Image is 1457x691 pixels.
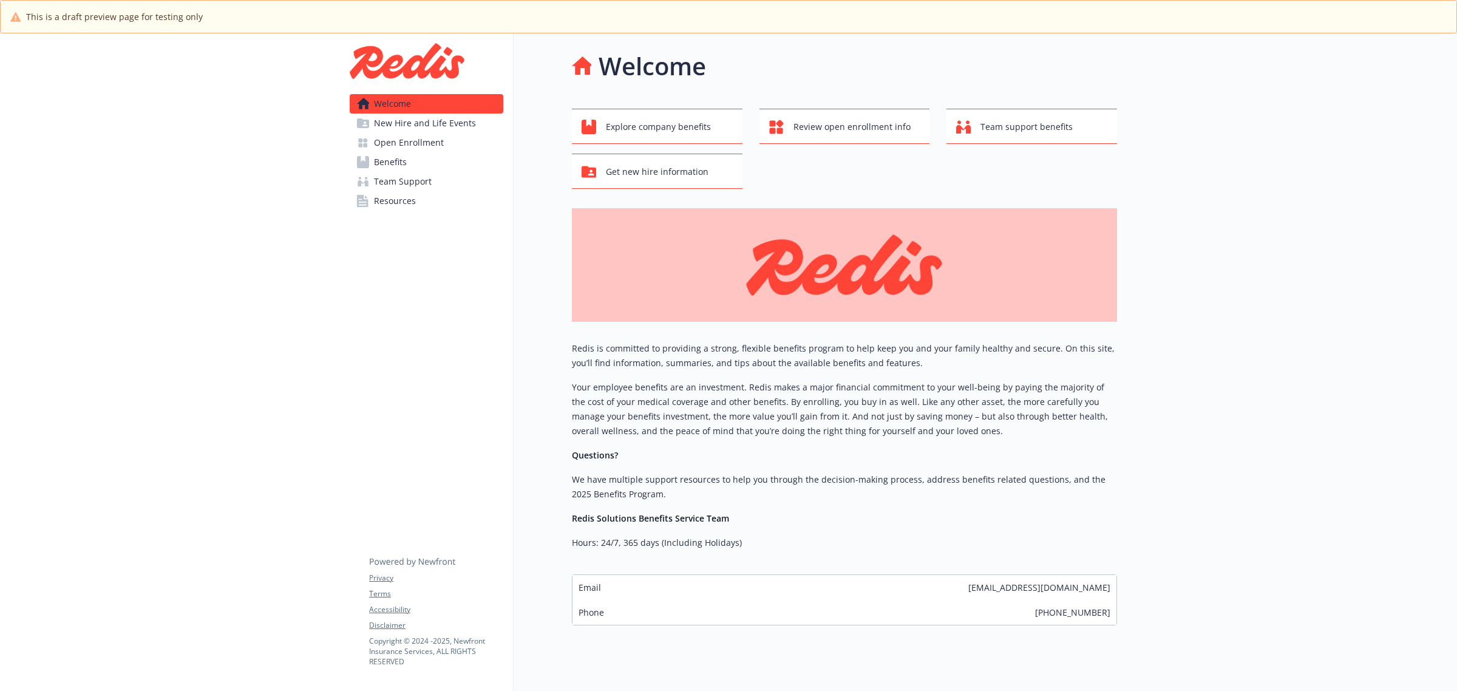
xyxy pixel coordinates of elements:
img: overview page banner [572,208,1117,322]
a: Terms [369,588,503,599]
span: Phone [579,606,604,619]
p: Your employee benefits are an investment. Redis makes a major financial commitment to your well-b... [572,380,1117,438]
strong: Redis Solutions Benefits Service Team [572,512,729,524]
span: Explore company benefits [606,115,711,138]
a: Team Support [350,172,503,191]
button: Team support benefits [946,109,1117,144]
button: Get new hire information [572,154,742,189]
span: This is a draft preview page for testing only [26,10,203,23]
a: Disclaimer [369,620,503,631]
button: Review open enrollment info [759,109,930,144]
span: Team Support [374,172,432,191]
a: New Hire and Life Events [350,114,503,133]
h1: Welcome [599,48,706,84]
a: Benefits [350,152,503,172]
span: Welcome [374,94,411,114]
strong: Questions? [572,449,618,461]
span: [EMAIL_ADDRESS][DOMAIN_NAME] [968,581,1110,594]
span: Benefits [374,152,407,172]
a: Accessibility [369,604,503,615]
a: Privacy [369,573,503,584]
span: Open Enrollment [374,133,444,152]
a: Open Enrollment [350,133,503,152]
p: Copyright © 2024 - 2025 , Newfront Insurance Services, ALL RIGHTS RESERVED [369,636,503,667]
p: Hours: 24/7, 365 days (Including Holidays) [572,536,1117,550]
button: Explore company benefits [572,109,742,144]
span: Team support benefits [980,115,1073,138]
span: Resources [374,191,416,211]
span: Review open enrollment info [793,115,911,138]
a: Resources [350,191,503,211]
a: Welcome [350,94,503,114]
span: Get new hire information [606,160,708,183]
span: Email [579,581,601,594]
p: We have multiple support resources to help you through the decision-making process, address benef... [572,472,1117,502]
span: New Hire and Life Events [374,114,476,133]
span: [PHONE_NUMBER] [1035,606,1110,619]
p: Redis is committed to providing a strong, flexible benefits program to help keep you and your fam... [572,341,1117,370]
